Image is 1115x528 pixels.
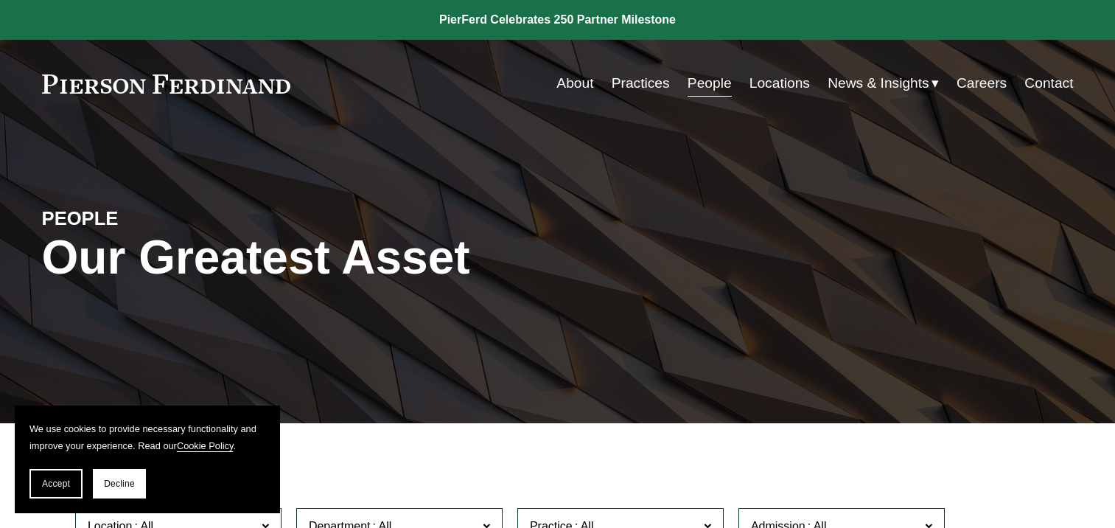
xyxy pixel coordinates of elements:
[957,69,1007,97] a: Careers
[29,420,265,454] p: We use cookies to provide necessary functionality and improve your experience. Read our .
[828,71,929,97] span: News & Insights
[42,479,70,489] span: Accept
[177,440,234,451] a: Cookie Policy
[42,231,730,285] h1: Our Greatest Asset
[15,406,280,513] section: Cookie banner
[104,479,135,489] span: Decline
[29,469,83,499] button: Accept
[688,69,732,97] a: People
[42,206,300,230] h4: PEOPLE
[93,469,146,499] button: Decline
[612,69,670,97] a: Practices
[556,69,593,97] a: About
[828,69,939,97] a: folder dropdown
[1024,69,1073,97] a: Contact
[749,69,810,97] a: Locations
